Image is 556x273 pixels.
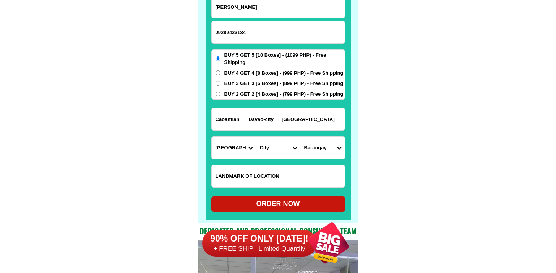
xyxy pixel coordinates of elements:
[216,56,220,61] input: BUY 5 GET 5 [10 Boxes] - (1099 PHP) - Free Shipping
[198,225,358,237] h2: Dedicated and professional consulting team
[212,108,345,130] input: Input address
[224,90,344,98] span: BUY 2 GET 2 [4 Boxes] - (799 PHP) - Free Shipping
[212,165,345,187] input: Input LANDMARKOFLOCATION
[212,137,256,159] select: Select province
[224,80,344,87] span: BUY 3 GET 3 [6 Boxes] - (899 PHP) - Free Shipping
[216,81,220,86] input: BUY 3 GET 3 [6 Boxes] - (899 PHP) - Free Shipping
[216,70,220,75] input: BUY 4 GET 4 [8 Boxes] - (999 PHP) - Free Shipping
[224,69,344,77] span: BUY 4 GET 4 [8 Boxes] - (999 PHP) - Free Shipping
[202,233,317,245] h6: 90% OFF ONLY [DATE]!
[216,92,220,96] input: BUY 2 GET 2 [4 Boxes] - (799 PHP) - Free Shipping
[256,137,300,159] select: Select district
[212,21,345,43] input: Input phone_number
[202,245,317,253] h6: + FREE SHIP | Limited Quantily
[224,51,345,66] span: BUY 5 GET 5 [10 Boxes] - (1099 PHP) - Free Shipping
[211,199,345,209] div: ORDER NOW
[300,137,345,159] select: Select commune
